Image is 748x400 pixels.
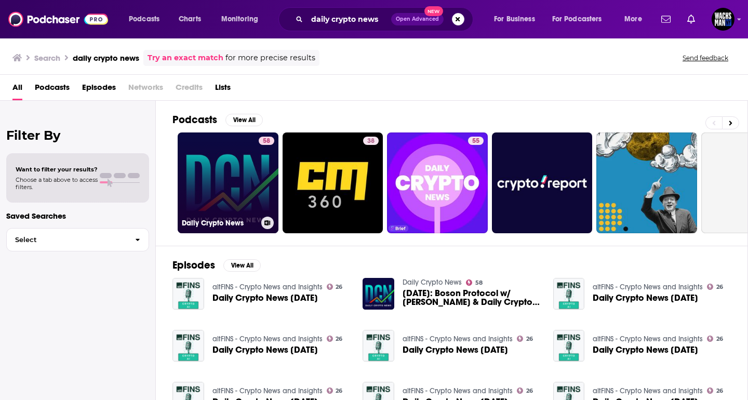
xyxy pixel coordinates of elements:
a: altFINS - Crypto News and Insights [593,335,703,343]
span: Logged in as WachsmanNY [712,8,734,31]
a: All [12,79,22,100]
span: 58 [475,281,483,285]
div: Search podcasts, credits, & more... [288,7,483,31]
a: Daily Crypto News [403,278,462,287]
a: 26 [517,336,533,342]
h3: daily crypto news [73,53,139,63]
a: Oct 18: Boson Protocol w/ Justin Banon & Daily Crypto News [403,289,541,306]
span: Select [7,236,127,243]
span: Want to filter your results? [16,166,98,173]
span: Daily Crypto News [DATE] [212,345,318,354]
span: More [624,12,642,26]
a: EpisodesView All [172,259,261,272]
span: For Business [494,12,535,26]
img: Daily Crypto News March 19 [363,330,394,362]
p: Saved Searches [6,211,149,221]
button: View All [223,259,261,272]
a: Daily Crypto News March 14 [212,294,318,302]
a: altFINS - Crypto News and Insights [403,386,513,395]
span: 26 [716,389,723,393]
span: 26 [526,389,533,393]
h2: Filter By [6,128,149,143]
a: Daily Crypto News March 19 [403,345,508,354]
a: Daily Crypto News March 13 [593,345,698,354]
h2: Episodes [172,259,215,272]
input: Search podcasts, credits, & more... [307,11,391,28]
span: Networks [128,79,163,100]
a: Show notifications dropdown [657,10,675,28]
button: open menu [122,11,173,28]
h3: Daily Crypto News [182,219,257,228]
button: View All [225,114,263,126]
img: Daily Crypto News March 12 [172,330,204,362]
a: Episodes [82,79,116,100]
h3: Search [34,53,60,63]
span: Credits [176,79,203,100]
span: Daily Crypto News [DATE] [593,345,698,354]
span: 58 [263,136,270,146]
button: Open AdvancedNew [391,13,444,25]
a: altFINS - Crypto News and Insights [212,386,323,395]
a: Lists [215,79,231,100]
span: 26 [526,337,533,341]
span: 38 [367,136,375,146]
a: 26 [707,388,723,394]
a: Charts [172,11,207,28]
button: open menu [214,11,272,28]
span: 55 [472,136,479,146]
a: altFINS - Crypto News and Insights [593,386,703,395]
a: 26 [327,336,343,342]
a: Try an exact match [148,52,223,64]
span: Charts [179,12,201,26]
a: 38 [283,132,383,233]
img: Daily Crypto News March 25 [553,278,585,310]
span: Open Advanced [396,17,439,22]
a: altFINS - Crypto News and Insights [593,283,703,291]
img: Daily Crypto News March 14 [172,278,204,310]
button: open menu [487,11,548,28]
a: Podcasts [35,79,70,100]
span: Daily Crypto News [DATE] [212,294,318,302]
a: 26 [517,388,533,394]
span: 26 [336,337,342,341]
a: 26 [707,284,723,290]
span: for more precise results [225,52,315,64]
img: Daily Crypto News March 13 [553,330,585,362]
span: 26 [716,337,723,341]
a: 58Daily Crypto News [178,132,278,233]
span: New [424,6,443,16]
button: Select [6,228,149,251]
img: Podchaser - Follow, Share and Rate Podcasts [8,9,108,29]
a: 58 [259,137,274,145]
a: PodcastsView All [172,113,263,126]
a: 55 [468,137,484,145]
button: Show profile menu [712,8,734,31]
img: Oct 18: Boson Protocol w/ Justin Banon & Daily Crypto News [363,278,394,310]
a: Daily Crypto News March 12 [212,345,318,354]
button: open menu [545,11,617,28]
span: 26 [716,285,723,289]
span: For Podcasters [552,12,602,26]
a: 26 [327,388,343,394]
span: Daily Crypto News [DATE] [403,345,508,354]
span: 26 [336,389,342,393]
a: 26 [707,336,723,342]
a: 38 [363,137,379,145]
button: Send feedback [679,54,731,62]
span: 26 [336,285,342,289]
span: Monitoring [221,12,258,26]
span: Daily Crypto News [DATE] [593,294,698,302]
a: altFINS - Crypto News and Insights [403,335,513,343]
button: open menu [617,11,655,28]
a: altFINS - Crypto News and Insights [212,335,323,343]
h2: Podcasts [172,113,217,126]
